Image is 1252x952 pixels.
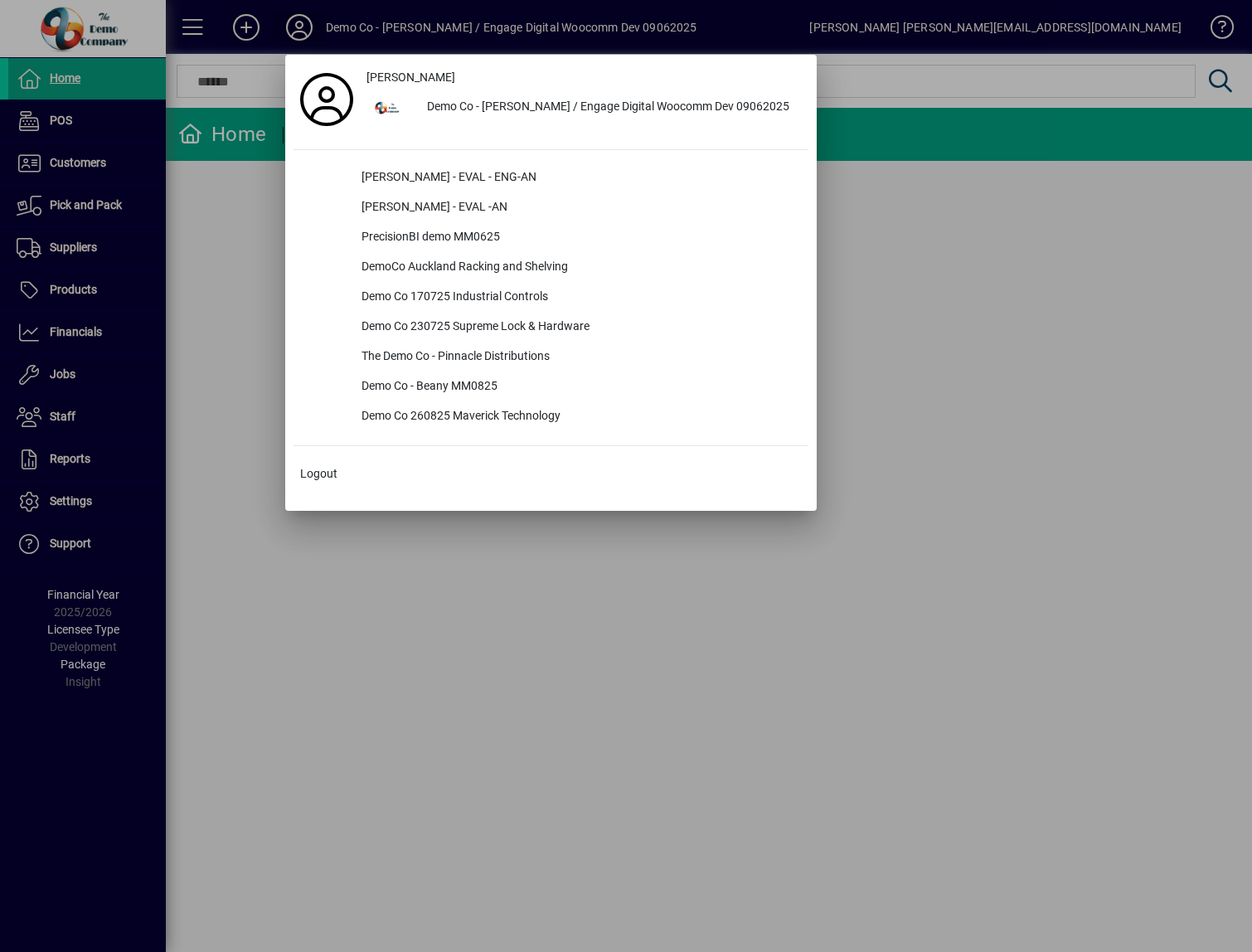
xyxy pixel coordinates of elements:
[294,283,808,313] button: Demo Co 170725 Industrial Controls
[294,459,808,489] button: Logout
[360,93,808,123] button: Demo Co - [PERSON_NAME] / Engage Digital Woocomm Dev 09062025
[300,465,337,483] span: Logout
[294,342,808,372] button: The Demo Co - Pinnacle Distributions
[366,69,455,86] span: [PERSON_NAME]
[348,163,808,193] div: [PERSON_NAME] - EVAL - ENG-AN
[348,313,808,342] div: Demo Co 230725 Supreme Lock & Hardware
[348,253,808,283] div: DemoCo Auckland Racking and Shelving
[348,283,808,313] div: Demo Co 170725 Industrial Controls
[294,313,808,342] button: Demo Co 230725 Supreme Lock & Hardware
[294,402,808,432] button: Demo Co 260825 Maverick Technology
[294,223,808,253] button: PrecisionBI demo MM0625
[294,163,808,193] button: [PERSON_NAME] - EVAL - ENG-AN
[348,193,808,223] div: [PERSON_NAME] - EVAL -AN
[294,253,808,283] button: DemoCo Auckland Racking and Shelving
[348,402,808,432] div: Demo Co 260825 Maverick Technology
[348,223,808,253] div: PrecisionBI demo MM0625
[414,93,808,123] div: Demo Co - [PERSON_NAME] / Engage Digital Woocomm Dev 09062025
[294,85,360,114] a: Profile
[294,372,808,402] button: Demo Co - Beany MM0825
[348,372,808,402] div: Demo Co - Beany MM0825
[348,342,808,372] div: The Demo Co - Pinnacle Distributions
[294,193,808,223] button: [PERSON_NAME] - EVAL -AN
[360,63,808,93] a: [PERSON_NAME]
